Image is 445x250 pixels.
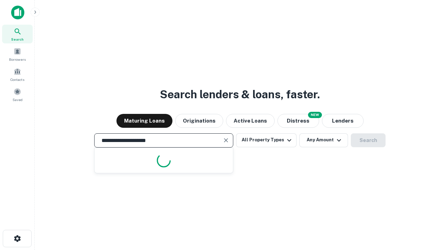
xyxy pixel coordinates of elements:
button: Search distressed loans with lien and other non-mortgage details. [277,114,319,128]
span: Saved [13,97,23,102]
button: Clear [221,135,231,145]
span: Borrowers [9,57,26,62]
h3: Search lenders & loans, faster. [160,86,320,103]
iframe: Chat Widget [410,194,445,228]
button: Active Loans [226,114,275,128]
div: NEW [308,112,322,118]
span: Search [11,36,24,42]
button: All Property Types [236,133,297,147]
a: Contacts [2,65,33,84]
a: Borrowers [2,45,33,64]
a: Search [2,25,33,43]
button: Any Amount [299,133,348,147]
button: Originations [175,114,223,128]
img: capitalize-icon.png [11,6,24,19]
button: Lenders [322,114,364,128]
a: Saved [2,85,33,104]
button: Maturing Loans [116,114,172,128]
span: Contacts [10,77,24,82]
